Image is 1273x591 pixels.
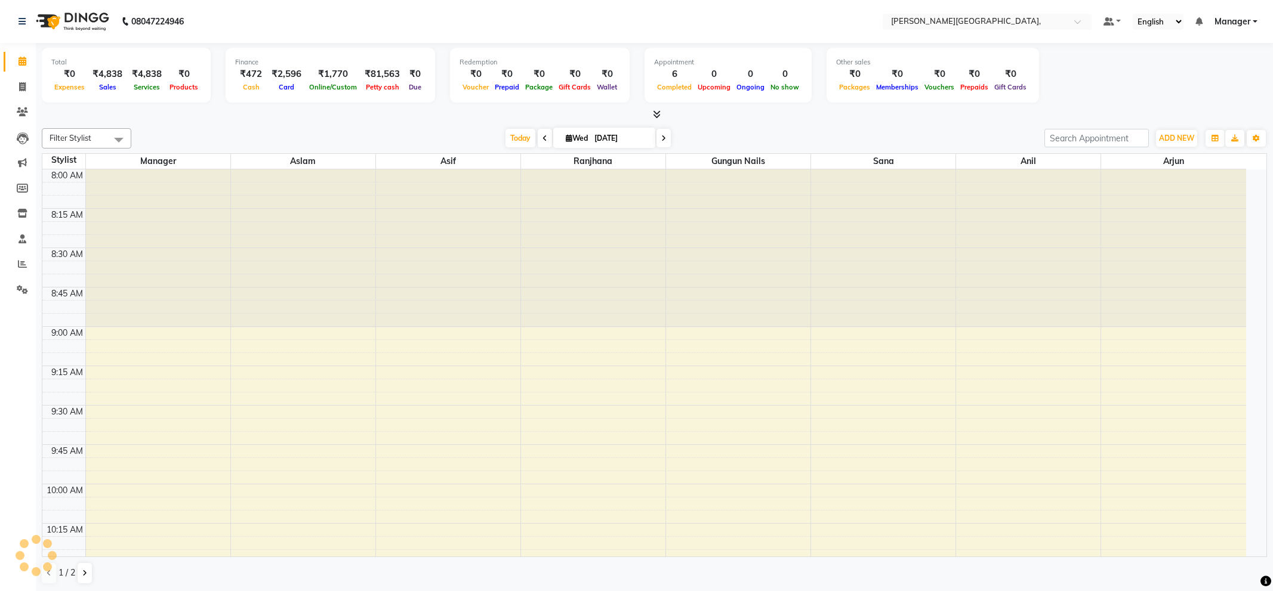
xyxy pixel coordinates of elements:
div: ₹4,838 [127,67,167,81]
div: ₹0 [167,67,201,81]
span: Prepaid [492,83,522,91]
span: Packages [836,83,873,91]
span: gungun nails [666,154,810,169]
div: ₹1,770 [306,67,360,81]
span: Card [276,83,297,91]
div: ₹0 [957,67,991,81]
div: Stylist [42,154,85,166]
div: ₹0 [556,67,594,81]
div: ₹0 [873,67,921,81]
span: Cash [240,83,263,91]
div: 10:00 AM [44,484,85,497]
div: ₹0 [460,67,492,81]
div: ₹4,838 [88,67,127,81]
span: Expenses [51,83,88,91]
span: Sales [96,83,119,91]
span: Wed [563,134,591,143]
img: logo [30,5,112,38]
div: ₹0 [522,67,556,81]
span: Prepaids [957,83,991,91]
b: 08047224946 [131,5,184,38]
span: Gift Cards [556,83,594,91]
div: ₹472 [235,67,267,81]
div: Redemption [460,57,620,67]
div: 0 [695,67,733,81]
div: 9:30 AM [49,406,85,418]
div: 9:00 AM [49,327,85,339]
span: Services [131,83,163,91]
span: Memberships [873,83,921,91]
input: 2025-09-03 [591,129,651,147]
span: Manager [1215,16,1250,28]
span: Asif [376,154,520,169]
div: ₹0 [492,67,522,81]
span: ranjhana [521,154,665,169]
div: ₹81,563 [360,67,405,81]
span: Package [522,83,556,91]
div: Appointment [654,57,802,67]
span: Upcoming [695,83,733,91]
span: Due [406,83,424,91]
span: Filter Stylist [50,133,91,143]
span: No show [768,83,802,91]
span: ADD NEW [1159,134,1194,143]
span: Products [167,83,201,91]
div: ₹0 [991,67,1030,81]
div: 8:45 AM [49,287,85,300]
div: 8:15 AM [49,209,85,221]
span: Ongoing [733,83,768,91]
div: Finance [235,57,426,67]
div: 9:45 AM [49,445,85,457]
span: 1 / 2 [58,567,75,579]
div: ₹0 [594,67,620,81]
span: Arjun [1101,154,1246,169]
div: 0 [733,67,768,81]
div: 0 [768,67,802,81]
span: Petty cash [363,83,402,91]
button: ADD NEW [1156,130,1197,147]
span: Manager [86,154,230,169]
span: Wallet [594,83,620,91]
span: Online/Custom [306,83,360,91]
span: Vouchers [921,83,957,91]
div: ₹0 [51,67,88,81]
span: Aslam [231,154,375,169]
div: Other sales [836,57,1030,67]
div: 8:30 AM [49,248,85,261]
div: 10:15 AM [44,524,85,536]
span: Voucher [460,83,492,91]
div: ₹2,596 [267,67,306,81]
span: Sana [811,154,955,169]
div: 6 [654,67,695,81]
span: Completed [654,83,695,91]
div: ₹0 [836,67,873,81]
span: Anil [956,154,1101,169]
input: Search Appointment [1044,129,1149,147]
div: 8:00 AM [49,169,85,182]
div: ₹0 [405,67,426,81]
div: 9:15 AM [49,366,85,379]
span: Gift Cards [991,83,1030,91]
div: ₹0 [921,67,957,81]
div: Total [51,57,201,67]
span: Today [505,129,535,147]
